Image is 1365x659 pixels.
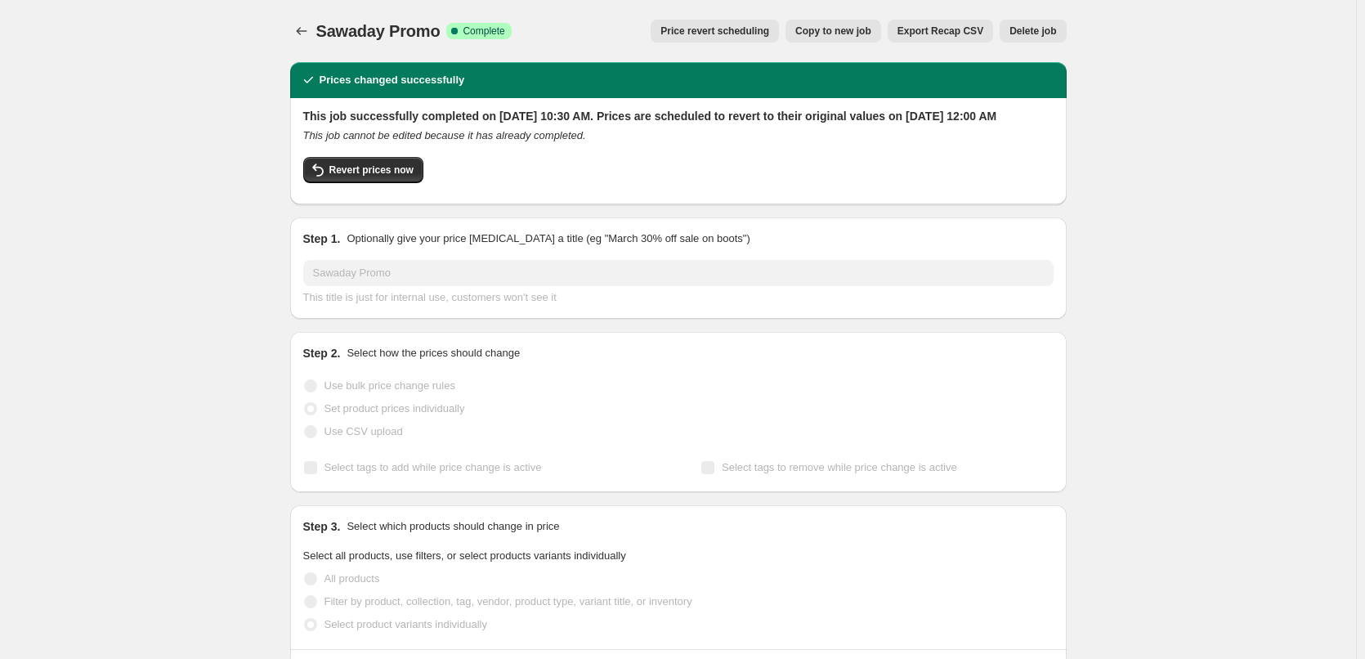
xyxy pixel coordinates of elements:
[347,345,520,361] p: Select how the prices should change
[347,231,750,247] p: Optionally give your price [MEDICAL_DATA] a title (eg "March 30% off sale on boots")
[303,260,1054,286] input: 30% off holiday sale
[303,108,1054,124] h2: This job successfully completed on [DATE] 10:30 AM. Prices are scheduled to revert to their origi...
[1009,25,1056,38] span: Delete job
[1000,20,1066,43] button: Delete job
[795,25,871,38] span: Copy to new job
[324,572,380,585] span: All products
[303,129,586,141] i: This job cannot be edited because it has already completed.
[324,402,465,415] span: Set product prices individually
[324,618,487,630] span: Select product variants individually
[463,25,504,38] span: Complete
[897,25,983,38] span: Export Recap CSV
[303,549,626,562] span: Select all products, use filters, or select products variants individually
[320,72,465,88] h2: Prices changed successfully
[303,231,341,247] h2: Step 1.
[722,461,957,473] span: Select tags to remove while price change is active
[660,25,769,38] span: Price revert scheduling
[303,157,423,183] button: Revert prices now
[303,291,557,303] span: This title is just for internal use, customers won't see it
[303,345,341,361] h2: Step 2.
[329,164,414,177] span: Revert prices now
[785,20,881,43] button: Copy to new job
[316,22,441,40] span: Sawaday Promo
[290,20,313,43] button: Price change jobs
[303,518,341,535] h2: Step 3.
[651,20,779,43] button: Price revert scheduling
[324,461,542,473] span: Select tags to add while price change is active
[324,595,692,607] span: Filter by product, collection, tag, vendor, product type, variant title, or inventory
[888,20,993,43] button: Export Recap CSV
[324,379,455,392] span: Use bulk price change rules
[347,518,559,535] p: Select which products should change in price
[324,425,403,437] span: Use CSV upload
